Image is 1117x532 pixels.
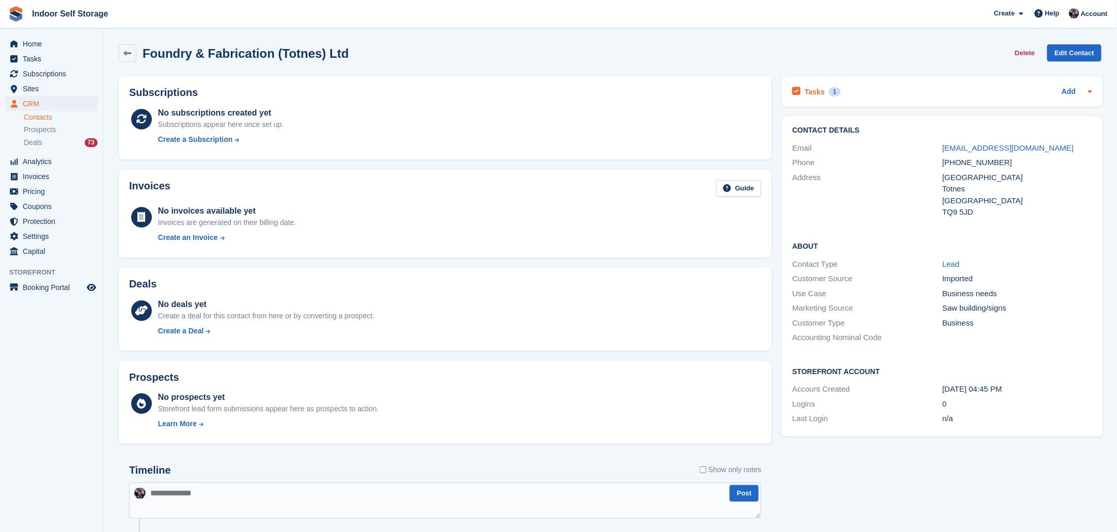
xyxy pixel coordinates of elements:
a: Create a Subscription [158,134,284,145]
div: Create a Deal [158,326,204,336]
label: Show only notes [700,464,762,475]
span: CRM [23,96,85,111]
a: Create a Deal [158,326,374,336]
h2: Tasks [805,87,825,96]
a: Create an Invoice [158,232,296,243]
div: Account Created [792,383,942,395]
div: Invoices are generated on their billing date. [158,217,296,228]
a: menu [5,154,98,169]
span: Pricing [23,184,85,199]
div: [DATE] 04:45 PM [942,383,1092,395]
h2: About [792,240,1092,251]
h2: Prospects [129,372,179,383]
div: Business needs [942,288,1092,300]
a: menu [5,229,98,244]
span: Booking Portal [23,280,85,295]
div: Customer Type [792,317,942,329]
span: Deals [24,138,42,148]
a: Learn More [158,418,379,429]
span: Analytics [23,154,85,169]
span: Storefront [9,267,103,278]
span: Invoices [23,169,85,184]
button: Post [730,485,759,502]
div: Contact Type [792,259,942,270]
div: 0 [942,398,1092,410]
div: No deals yet [158,298,374,311]
div: Totnes [942,183,1092,195]
h2: Invoices [129,180,170,197]
div: No subscriptions created yet [158,107,284,119]
a: menu [5,82,98,96]
a: menu [5,169,98,184]
a: Edit Contact [1047,44,1102,61]
div: Learn More [158,418,197,429]
span: Create [994,8,1015,19]
div: 73 [85,138,98,147]
span: Prospects [24,125,56,135]
div: No invoices available yet [158,205,296,217]
span: Home [23,37,85,51]
a: menu [5,244,98,259]
div: No prospects yet [158,391,379,404]
a: Lead [942,260,959,268]
div: Accounting Nominal Code [792,332,942,344]
div: Create a Subscription [158,134,233,145]
a: Preview store [85,281,98,294]
span: Help [1045,8,1060,19]
img: stora-icon-8386f47178a22dfd0bd8f6a31ec36ba5ce8667c1dd55bd0f319d3a0aa187defe.svg [8,6,24,22]
a: [EMAIL_ADDRESS][DOMAIN_NAME] [942,143,1074,152]
button: Delete [1011,44,1039,61]
span: Sites [23,82,85,96]
h2: Subscriptions [129,87,761,99]
span: Subscriptions [23,67,85,81]
div: Phone [792,157,942,169]
a: Prospects [24,124,98,135]
div: Storefront lead form submissions appear here as prospects to action. [158,404,379,414]
div: [PHONE_NUMBER] [942,157,1092,169]
span: Settings [23,229,85,244]
h2: Storefront Account [792,366,1092,376]
a: Add [1062,86,1076,98]
a: menu [5,199,98,214]
a: Indoor Self Storage [28,5,113,22]
a: menu [5,67,98,81]
div: [GEOGRAPHIC_DATA] [942,172,1092,184]
a: menu [5,280,98,295]
div: Imported [942,273,1092,285]
div: Logins [792,398,942,410]
h2: Timeline [129,464,171,476]
span: Coupons [23,199,85,214]
span: Account [1081,9,1108,19]
div: Use Case [792,288,942,300]
div: Email [792,142,942,154]
div: Customer Source [792,273,942,285]
div: 1 [829,87,841,96]
a: menu [5,214,98,229]
a: menu [5,184,98,199]
h2: Contact Details [792,126,1092,135]
a: menu [5,52,98,66]
div: Last Login [792,413,942,425]
h2: Deals [129,278,156,290]
a: Guide [716,180,762,197]
img: Sandra Pomeroy [134,488,146,499]
img: Sandra Pomeroy [1069,8,1079,19]
div: [GEOGRAPHIC_DATA] [942,195,1092,207]
div: Subscriptions appear here once set up. [158,119,284,130]
div: n/a [942,413,1092,425]
a: menu [5,37,98,51]
div: Create a deal for this contact from here or by converting a prospect. [158,311,374,321]
div: Business [942,317,1092,329]
input: Show only notes [700,464,706,475]
div: Address [792,172,942,218]
a: menu [5,96,98,111]
a: Contacts [24,112,98,122]
h2: Foundry & Fabrication (Totnes) Ltd [143,46,349,60]
div: Marketing Source [792,302,942,314]
div: TQ9 5JD [942,206,1092,218]
div: Saw building/signs [942,302,1092,314]
span: Protection [23,214,85,229]
span: Capital [23,244,85,259]
span: Tasks [23,52,85,66]
div: Create an Invoice [158,232,218,243]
